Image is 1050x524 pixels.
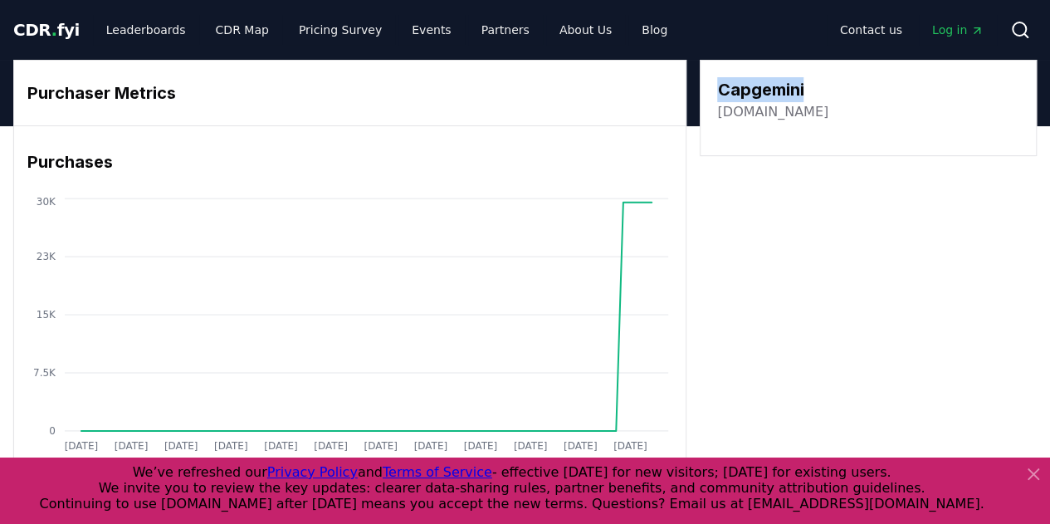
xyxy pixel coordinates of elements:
a: Blog [628,15,681,45]
nav: Main [827,15,997,45]
tspan: 0 [49,425,56,437]
h3: Purchases [27,149,672,174]
a: About Us [546,15,625,45]
tspan: [DATE] [414,440,448,452]
a: Contact us [827,15,916,45]
tspan: [DATE] [264,440,298,452]
tspan: 23K [37,251,56,262]
a: Pricing Survey [286,15,395,45]
a: Events [398,15,464,45]
tspan: [DATE] [164,440,198,452]
a: CDR Map [203,15,282,45]
tspan: [DATE] [613,440,647,452]
h3: Capgemini [717,77,828,102]
a: Partners [468,15,543,45]
a: Leaderboards [93,15,199,45]
a: [DOMAIN_NAME] [717,102,828,122]
span: CDR fyi [13,20,80,40]
tspan: [DATE] [564,440,598,452]
tspan: [DATE] [464,440,498,452]
span: Log in [932,22,984,38]
tspan: 7.5K [33,367,56,379]
tspan: [DATE] [214,440,248,452]
tspan: [DATE] [364,440,398,452]
tspan: 15K [37,309,56,321]
a: CDR.fyi [13,18,80,42]
tspan: [DATE] [115,440,149,452]
nav: Main [93,15,681,45]
tspan: [DATE] [514,440,548,452]
tspan: [DATE] [65,440,99,452]
a: Log in [919,15,997,45]
tspan: 30K [37,196,56,208]
span: . [51,20,57,40]
h3: Purchaser Metrics [27,81,672,105]
tspan: [DATE] [314,440,348,452]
